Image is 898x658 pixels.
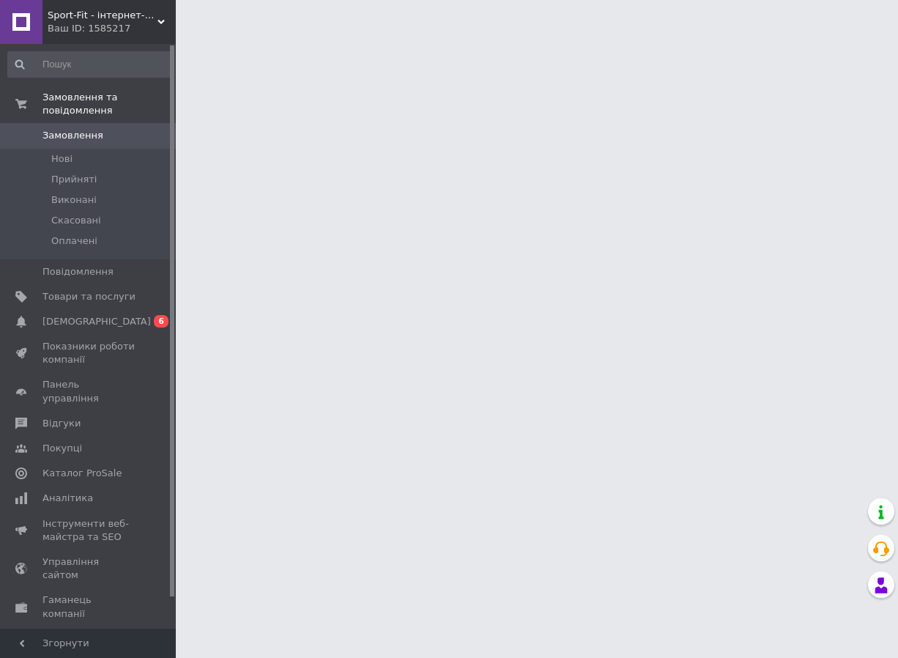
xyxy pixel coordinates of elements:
[42,290,136,303] span: Товари та послуги
[42,517,136,544] span: Інструменти веб-майстра та SEO
[51,214,101,227] span: Скасовані
[48,22,176,35] div: Ваш ID: 1585217
[42,265,114,278] span: Повідомлення
[51,152,73,166] span: Нові
[42,467,122,480] span: Каталог ProSale
[154,315,168,328] span: 6
[42,442,82,455] span: Покупці
[42,315,151,328] span: [DEMOGRAPHIC_DATA]
[42,417,81,430] span: Відгуки
[51,173,97,186] span: Прийняті
[51,193,97,207] span: Виконані
[42,340,136,366] span: Показники роботи компанії
[48,9,157,22] span: Sport-Fit - інтернет-магазин якісних товарів
[42,378,136,404] span: Панель управління
[42,594,136,620] span: Гаманець компанії
[7,51,173,78] input: Пошук
[51,234,97,248] span: Оплачені
[42,555,136,582] span: Управління сайтом
[42,91,176,117] span: Замовлення та повідомлення
[42,492,93,505] span: Аналітика
[42,129,103,142] span: Замовлення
